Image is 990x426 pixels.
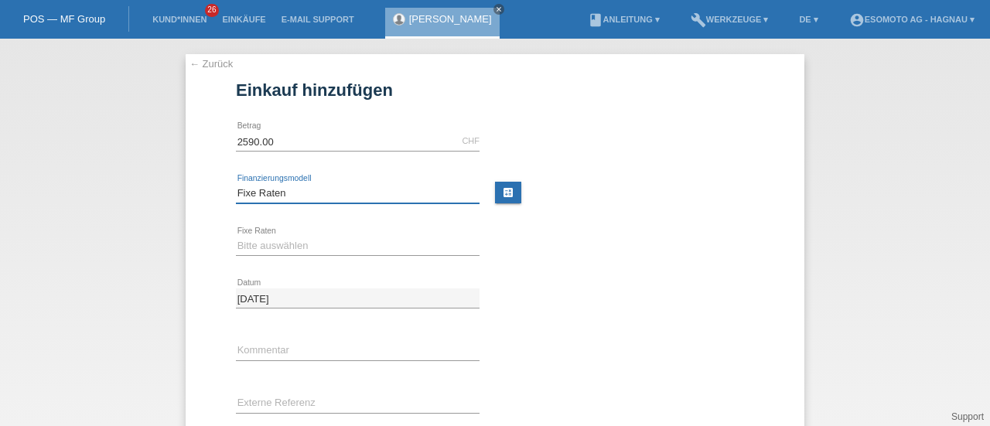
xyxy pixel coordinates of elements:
a: [PERSON_NAME] [409,13,492,25]
i: build [691,12,706,28]
i: calculate [502,186,514,199]
a: bookAnleitung ▾ [580,15,667,24]
a: buildWerkzeuge ▾ [683,15,777,24]
a: Kund*innen [145,15,214,24]
a: account_circleEsomoto AG - Hagnau ▾ [841,15,982,24]
a: DE ▾ [791,15,825,24]
a: E-Mail Support [274,15,362,24]
div: CHF [462,136,480,145]
a: ← Zurück [189,58,233,70]
i: close [495,5,503,13]
a: POS — MF Group [23,13,105,25]
a: close [493,4,504,15]
a: Einkäufe [214,15,273,24]
i: book [588,12,603,28]
i: account_circle [849,12,865,28]
a: Support [951,411,984,422]
span: 26 [205,4,219,17]
h1: Einkauf hinzufügen [236,80,754,100]
a: calculate [495,182,521,203]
